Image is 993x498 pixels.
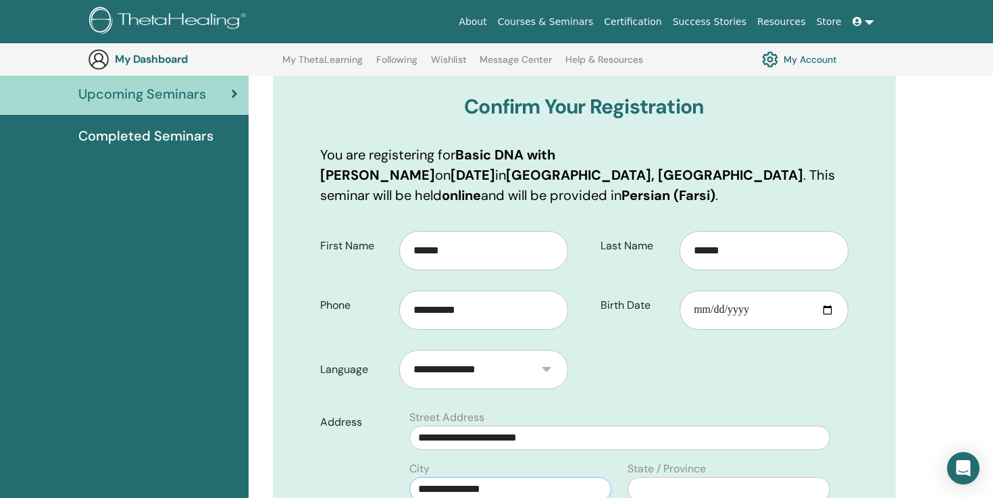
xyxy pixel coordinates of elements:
div: Open Intercom Messenger [947,452,979,484]
label: Address [310,409,401,435]
label: City [409,461,430,477]
a: Success Stories [667,9,752,34]
h3: Confirm Your Registration [320,95,849,119]
label: Birth Date [590,293,680,318]
a: Wishlist [431,54,467,76]
label: State / Province [628,461,706,477]
b: Persian (Farsi) [621,186,715,204]
img: logo.png [89,7,251,37]
b: [DATE] [451,166,495,184]
label: First Name [310,233,399,259]
label: Last Name [590,233,680,259]
a: My Account [762,48,837,71]
a: Following [376,54,417,76]
img: generic-user-icon.jpg [88,49,109,70]
b: online [442,186,481,204]
b: [GEOGRAPHIC_DATA], [GEOGRAPHIC_DATA] [506,166,803,184]
label: Language [310,357,399,382]
a: Resources [752,9,811,34]
a: Courses & Seminars [492,9,599,34]
a: About [453,9,492,34]
h3: My Dashboard [115,53,250,66]
a: Help & Resources [565,54,643,76]
a: Certification [599,9,667,34]
p: You are registering for on in . This seminar will be held and will be provided in . [320,145,849,205]
label: Phone [310,293,399,318]
span: Completed Seminars [78,126,213,146]
b: Basic DNA with [PERSON_NAME] [320,146,555,184]
a: Store [811,9,847,34]
img: cog.svg [762,48,778,71]
span: Upcoming Seminars [78,84,206,104]
label: Street Address [409,409,484,426]
a: Message Center [480,54,552,76]
a: My ThetaLearning [282,54,363,76]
